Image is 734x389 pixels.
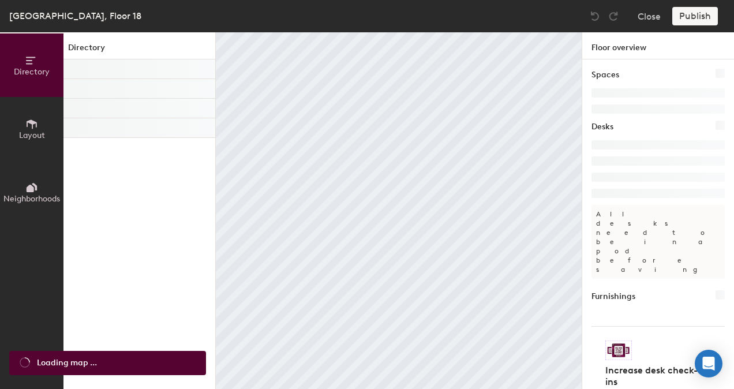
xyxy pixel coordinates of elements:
button: Close [638,7,661,25]
img: Undo [589,10,601,22]
h1: Desks [591,121,613,133]
span: Neighborhoods [3,194,60,204]
h1: Spaces [591,69,619,81]
h1: Furnishings [591,290,635,303]
div: Open Intercom Messenger [695,350,722,377]
span: Layout [19,130,45,140]
p: All desks need to be in a pod before saving [591,205,725,279]
h1: Floor overview [582,32,734,59]
canvas: Map [216,32,582,389]
img: Sticker logo [605,341,632,360]
h1: Directory [63,42,215,59]
h4: Increase desk check-ins [605,365,704,388]
span: Directory [14,67,50,77]
img: Redo [608,10,619,22]
span: Loading map ... [37,357,97,369]
div: [GEOGRAPHIC_DATA], Floor 18 [9,9,141,23]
